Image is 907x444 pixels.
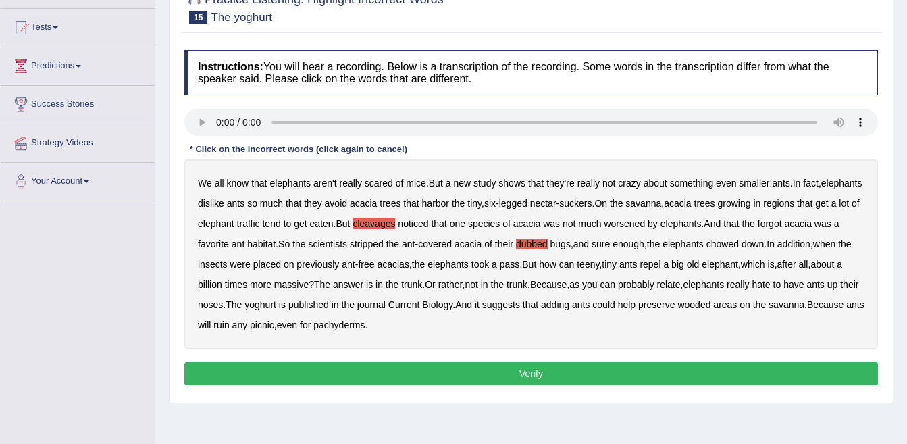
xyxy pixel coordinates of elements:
a: Success Stories [1,86,155,120]
b: the [412,259,425,270]
b: old [687,259,700,270]
b: to [284,218,292,229]
b: the [452,198,465,209]
b: the [742,218,754,229]
b: of [852,198,860,209]
b: a [834,218,839,229]
b: traffic [237,218,260,229]
b: that [523,299,538,310]
b: legged [499,198,527,209]
b: billion [198,279,222,290]
b: can [600,279,615,290]
div: . : . , , - - . , . . . - , , . , - , . , , , , ? . , . , , . . . , . [184,159,878,349]
b: of [396,178,404,189]
b: as [569,279,579,290]
b: not [602,178,615,189]
b: favorite [198,239,229,249]
b: about [644,178,667,189]
h4: You will hear a recording. Below is a transcription of the recording. Some words in the transcrip... [184,50,878,95]
b: ants [227,198,244,209]
b: acacia [784,218,811,229]
b: that [528,178,544,189]
b: growing [718,198,751,209]
b: suggests [482,299,520,310]
b: which [741,259,765,270]
b: In [767,239,775,249]
b: yoghurt [244,299,276,310]
a: Predictions [1,47,155,81]
b: get [294,218,307,229]
b: a [663,259,669,270]
b: is [366,279,373,290]
b: bugs [550,239,571,249]
b: that [723,218,739,229]
b: even [716,178,736,189]
b: in [481,279,488,290]
a: Your Account [1,163,155,197]
b: In [793,178,801,189]
b: aren't [313,178,337,189]
b: much [578,218,601,229]
b: so [247,198,257,209]
b: elephants [269,178,311,189]
b: trunk [401,279,422,290]
b: a [837,259,842,270]
b: tend [262,218,280,229]
b: could [592,299,615,310]
b: probably [618,279,654,290]
b: about [810,259,834,270]
b: not [465,279,477,290]
b: after [777,259,796,270]
b: and [573,239,589,249]
b: in [753,198,760,209]
b: smaller [739,178,769,189]
b: acacia [664,198,691,209]
b: pass [500,259,520,270]
b: on [284,259,294,270]
b: can [559,259,575,270]
b: acacia [513,218,540,229]
b: were [230,259,250,270]
b: trunk [507,279,527,290]
b: But [522,259,536,270]
b: rather [438,279,463,290]
b: adding [541,299,569,310]
b: have [783,279,804,290]
b: the [386,239,399,249]
b: ants [806,279,824,290]
b: that [286,198,301,209]
b: shows [498,178,525,189]
b: elephants [683,279,724,290]
b: ants [572,299,590,310]
b: trees [380,198,400,209]
b: elephant [702,259,738,270]
b: savanna [625,198,661,209]
b: Current [388,299,420,310]
b: But [336,218,351,229]
b: And [455,299,472,310]
b: dislike [198,198,224,209]
b: for [300,320,311,330]
b: new [453,178,471,189]
b: trees [694,198,715,209]
b: their [840,279,858,290]
b: the [753,299,766,310]
b: picnic [250,320,274,330]
b: six [484,198,496,209]
b: elephants [660,218,702,229]
b: how [539,259,556,270]
b: really [727,279,749,290]
b: sure [592,239,610,249]
b: their [495,239,513,249]
b: they [304,198,321,209]
b: tiny [467,198,482,209]
b: elephant [198,218,234,229]
b: elephants [821,178,862,189]
b: Because [530,279,567,290]
b: species [468,218,500,229]
b: something [670,178,714,189]
b: acacia [350,198,377,209]
b: avoid [325,198,347,209]
b: a [492,259,497,270]
b: scared [365,178,393,189]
